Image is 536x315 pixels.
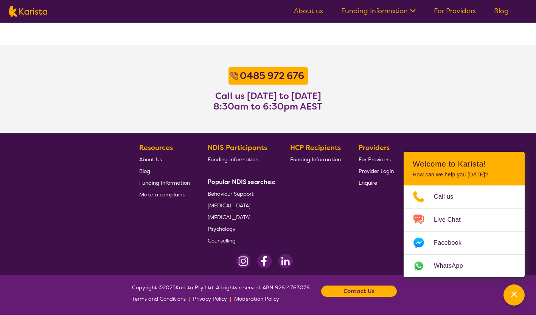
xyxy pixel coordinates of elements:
a: Funding Information [290,153,341,165]
b: Popular NDIS searches: [208,178,276,186]
img: Facebook [257,254,272,269]
span: Moderation Policy [234,295,279,302]
img: Instagram [236,254,251,269]
span: About Us [139,156,162,163]
a: Moderation Policy [234,293,279,304]
span: Terms and Conditions [132,295,186,302]
a: Blog [494,6,509,15]
span: Provider Login [359,168,394,174]
span: Funding Information [208,156,258,163]
span: Call us [434,191,463,202]
a: [MEDICAL_DATA] [208,199,273,211]
b: NDIS Participants [208,143,267,152]
span: Make a complaint [139,191,185,198]
span: Copyright © 2025 Karista Pty Ltd. All rights reserved. ABN 92614763076 [132,282,310,304]
a: About us [294,6,323,15]
a: Make a complaint [139,188,190,200]
span: Blog [139,168,150,174]
h2: Welcome to Karista! [413,159,516,168]
b: Providers [359,143,390,152]
span: For Providers [359,156,391,163]
b: Resources [139,143,173,152]
span: WhatsApp [434,260,472,272]
b: HCP Recipients [290,143,341,152]
button: Channel Menu [503,284,525,306]
a: Provider Login [359,165,394,177]
span: Funding Information [290,156,341,163]
a: For Providers [434,6,476,15]
h3: Call us [DATE] to [DATE] 8:30am to 6:30pm AEST [213,91,323,112]
a: Blog [139,165,190,177]
span: [MEDICAL_DATA] [208,202,250,209]
ul: Choose channel [404,185,525,277]
b: Contact Us [343,286,374,297]
a: Funding Information [139,177,190,188]
img: LinkedIn [278,254,293,269]
b: 0485 972 676 [240,69,304,82]
a: [MEDICAL_DATA] [208,211,273,223]
span: [MEDICAL_DATA] [208,214,250,221]
a: Funding Information [341,6,416,15]
span: Psychology [208,225,236,232]
a: For Providers [359,153,394,165]
span: Funding Information [139,179,190,186]
a: Web link opens in a new tab. [404,255,525,277]
a: Privacy Policy [193,293,227,304]
a: About Us [139,153,190,165]
span: Counselling [208,237,236,244]
span: Privacy Policy [193,295,227,302]
a: Behaviour Support [208,188,273,199]
a: Funding Information [208,153,273,165]
p: How can we help you [DATE]? [413,171,516,178]
p: | [230,293,231,304]
div: Channel Menu [404,152,525,277]
a: Terms and Conditions [132,293,186,304]
span: Live Chat [434,214,470,225]
img: Karista logo [9,6,47,17]
a: Counselling [208,235,273,246]
a: Psychology [208,223,273,235]
p: | [189,293,190,304]
a: Enquire [359,177,394,188]
a: 0485 972 676 [238,69,306,83]
img: Call icon [230,72,238,80]
span: Behaviour Support [208,190,254,197]
span: Facebook [434,237,471,249]
span: Enquire [359,179,377,186]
